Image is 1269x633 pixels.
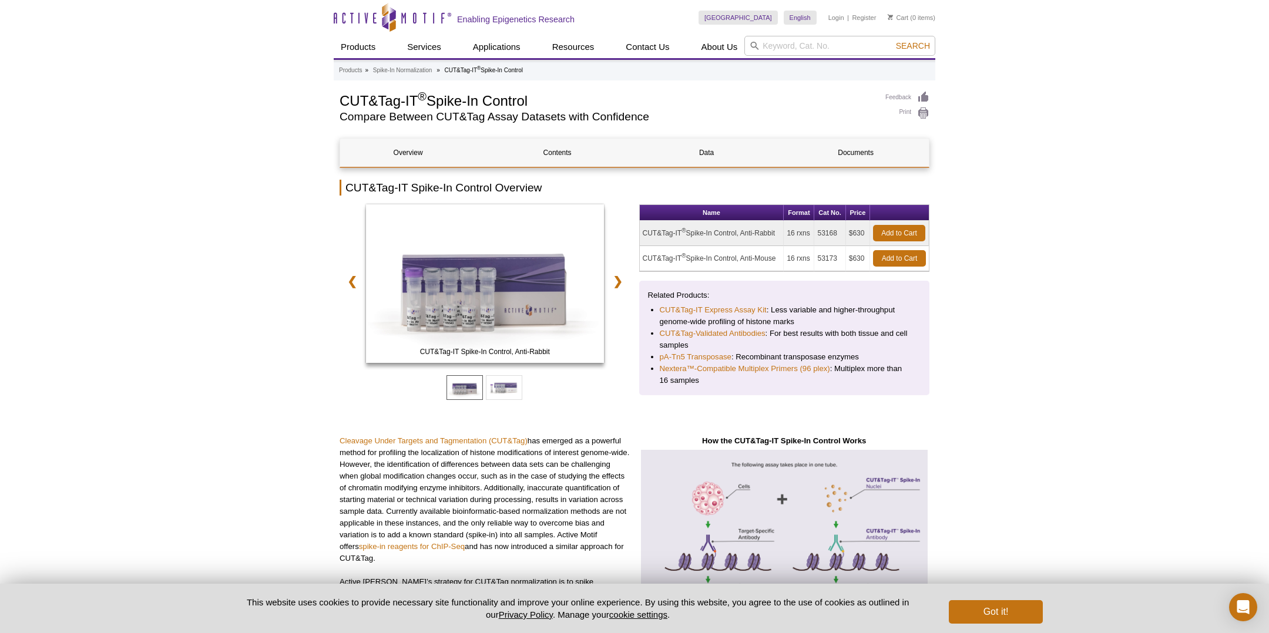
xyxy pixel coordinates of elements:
th: Format [784,205,814,221]
a: Add to Cart [873,250,926,267]
a: CUT&Tag-IT Express Assay Kit [660,304,767,316]
a: Spike-In Normalization [373,65,432,76]
a: [GEOGRAPHIC_DATA] [699,11,778,25]
a: Products [339,65,362,76]
span: Search [896,41,930,50]
td: CUT&Tag-IT Spike-In Control, Anti-Rabbit [640,221,784,246]
a: Add to Cart [873,225,925,241]
a: Print [885,107,929,120]
h2: Compare Between CUT&Tag Assay Datasets with Confidence [340,112,874,122]
p: This website uses cookies to provide necessary site functionality and improve your online experie... [226,596,929,621]
sup: ® [681,227,686,234]
a: Contents [489,139,625,167]
a: Contact Us [619,36,676,58]
a: Cart [888,14,908,22]
a: Cleavage Under Targets and Tagmentation (CUT&Tag) [340,436,528,445]
sup: ® [418,90,427,103]
sup: ® [477,65,481,71]
li: » [365,67,368,73]
li: : For best results with both tissue and cell samples [660,328,909,351]
p: Related Products: [648,289,921,301]
span: CUT&Tag-IT Spike-In Control, Anti-Rabbit [368,346,601,358]
a: Privacy Policy [499,610,553,619]
li: : Recombinant transposase enzymes [660,351,909,363]
td: $630 [846,246,870,271]
h1: CUT&Tag-IT Spike-In Control [340,91,874,109]
a: Login [828,14,844,22]
p: has emerged as a powerful method for profiling the localization of histone modifications of inter... [340,435,630,564]
button: cookie settings [609,610,667,619]
a: Services [400,36,448,58]
a: Applications [466,36,528,58]
img: Your Cart [888,14,893,20]
h2: Enabling Epigenetics Research [457,14,575,25]
td: 53173 [814,246,845,271]
input: Keyword, Cat. No. [744,36,935,56]
td: 53168 [814,221,845,246]
button: Search [892,41,934,51]
a: spike-in reagents for ChIP-Seq [359,542,465,551]
strong: How the CUT&Tag-IT Spike-In Control Works [702,436,866,445]
a: Register [852,14,876,22]
a: About Us [694,36,745,58]
a: Feedback [885,91,929,104]
a: pA-Tn5 Transposase [660,351,731,363]
li: » [437,67,440,73]
a: ❮ [340,268,365,295]
td: 16 rxns [784,246,814,271]
li: | [847,11,849,25]
li: (0 items) [888,11,935,25]
a: Overview [340,139,476,167]
h2: CUT&Tag-IT Spike-In Control Overview [340,180,929,196]
a: Documents [788,139,924,167]
th: Price [846,205,870,221]
img: CUT&Tag-IT Spike-In Control, Anti-Rabbit [366,204,604,363]
a: Data [639,139,774,167]
a: Resources [545,36,602,58]
td: CUT&Tag-IT Spike-In Control, Anti-Mouse [640,246,784,271]
a: Nextera™-Compatible Multiplex Primers (96 plex) [660,363,830,375]
a: English [784,11,817,25]
th: Name [640,205,784,221]
li: : Less variable and higher-throughput genome-wide profiling of histone marks [660,304,909,328]
td: 16 rxns [784,221,814,246]
li: : Multiplex more than 16 samples [660,363,909,386]
sup: ® [681,252,686,259]
a: CUT&Tag-Validated Antibodies [660,328,766,339]
div: Open Intercom Messenger [1229,593,1257,621]
a: Products [334,36,382,58]
a: ❯ [605,268,630,295]
th: Cat No. [814,205,845,221]
td: $630 [846,221,870,246]
a: CUT&Tag-IT Spike-In Control, Anti-Mouse [366,204,604,366]
li: CUT&Tag-IT Spike-In Control [445,67,523,73]
button: Got it! [949,600,1043,624]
